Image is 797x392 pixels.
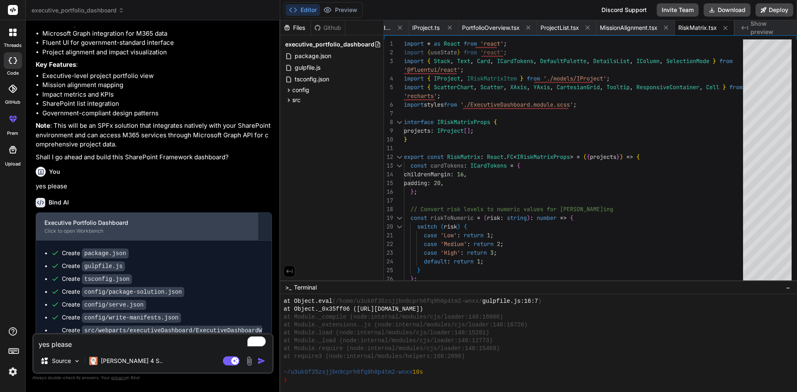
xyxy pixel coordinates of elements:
[440,249,460,256] span: 'High'
[384,187,393,196] div: 16
[62,275,132,283] div: Create
[533,57,537,65] span: ,
[527,75,540,82] span: from
[593,57,630,65] span: DetailsList
[504,40,507,47] span: ;
[786,283,790,292] span: −
[42,90,272,100] li: Impact metrics and KPIs
[540,24,579,32] span: ProjectList.tsx
[417,266,421,274] span: }
[497,240,500,248] span: 2
[424,240,437,248] span: case
[411,214,427,222] span: const
[437,92,440,100] span: ;
[507,214,527,222] span: string
[384,179,393,187] div: 15
[414,275,417,282] span: ;
[384,161,393,170] div: 13
[424,249,437,256] span: case
[500,214,504,222] span: :
[292,96,301,104] span: src
[292,86,309,94] span: config
[484,214,487,222] span: (
[384,39,393,48] div: 1
[384,74,393,83] div: 4
[504,49,507,56] span: ;
[62,300,146,309] div: Create
[384,153,393,161] div: 12
[434,179,440,187] span: 20
[494,249,497,256] span: ;
[540,57,587,65] span: DefaultPalette
[427,75,430,82] span: {
[510,83,527,91] span: XAxis
[450,170,454,178] span: :
[404,83,424,91] span: import
[577,153,580,161] span: =
[404,127,430,134] span: projects
[427,49,430,56] span: {
[384,248,393,257] div: 23
[42,48,272,57] li: Project alignment and impact visualization
[434,40,440,47] span: as
[5,99,20,106] label: GitHub
[404,136,407,143] span: }
[470,57,474,65] span: ,
[32,6,124,15] span: executive_portfolio_dashboard
[583,153,587,161] span: (
[434,57,450,65] span: Stack
[570,214,573,222] span: {
[244,356,254,366] img: attachment
[320,4,361,16] button: Preview
[62,326,263,343] div: Create
[285,283,291,292] span: >_
[457,231,460,239] span: :
[477,258,480,265] span: 1
[490,249,494,256] span: 3
[597,3,652,17] div: Discord Support
[719,57,733,65] span: from
[284,321,528,329] span: at Module._extensions..js (node:internal/modules/cjs/loader:148:16726)
[474,240,494,248] span: return
[384,222,393,231] div: 20
[470,127,474,134] span: ;
[444,223,457,230] span: risk
[82,300,146,310] code: config/serve.json
[437,127,464,134] span: IProject
[285,40,374,49] span: executive_portfolio_dashboard
[440,223,444,230] span: (
[447,153,480,161] span: RiskMatrix
[284,376,288,384] span: ❯
[49,198,69,207] h6: Bind AI
[751,19,790,36] span: Show preview
[704,3,751,17] button: Download
[62,313,181,322] div: Create
[510,162,513,169] span: =
[42,29,272,39] li: Microsoft Graph integration for M365 data
[404,179,427,187] span: padding
[284,305,423,313] span: at Object._0x35ff06 ([URL][DOMAIN_NAME])
[404,49,424,56] span: import
[500,240,504,248] span: ;
[42,71,272,81] li: Executive-level project portfolio view
[411,188,414,195] span: }
[257,357,266,365] img: icon
[430,214,474,222] span: riskToNumeric
[527,83,530,91] span: ,
[657,3,699,17] button: Invite Team
[294,63,321,73] span: gulpfile.js
[427,83,430,91] span: {
[430,49,457,56] span: useState
[537,214,557,222] span: number
[5,161,21,168] label: Upload
[280,24,310,32] div: Files
[332,297,482,305] span: (/home/u3uk0f35zsjjbn9cprh6fq9h0p4tm2-wnxx/
[404,101,424,108] span: import
[384,135,393,144] div: 10
[36,153,272,162] p: Shall I go ahead and build this SharePoint Framework dashboard?
[464,170,467,178] span: ,
[480,83,504,91] span: Scatter
[62,287,184,296] div: Create
[482,297,538,305] span: gulpfile.js:16:7
[404,57,424,65] span: import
